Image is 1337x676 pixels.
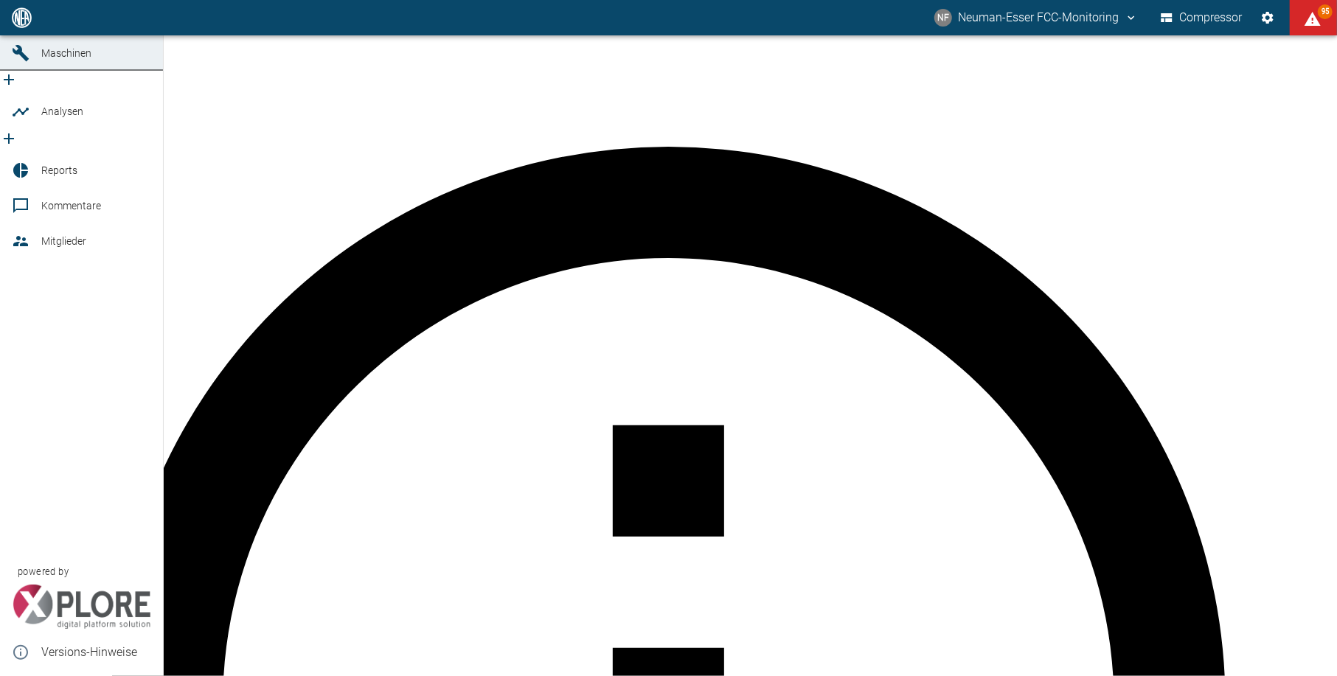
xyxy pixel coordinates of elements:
[41,47,91,59] span: Maschinen
[1318,4,1333,19] span: 95
[41,105,83,117] span: Analysen
[41,164,77,176] span: Reports
[1158,4,1246,31] button: Compressor
[10,7,33,27] img: logo
[41,644,151,661] span: Versions-Hinweise
[934,9,952,27] div: NF
[932,4,1140,31] button: fcc-monitoring@neuman-esser.com
[12,585,151,629] img: Xplore Logo
[18,565,69,579] span: powered by
[1254,4,1281,31] button: Einstellungen
[41,200,101,212] span: Kommentare
[41,235,86,247] span: Mitglieder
